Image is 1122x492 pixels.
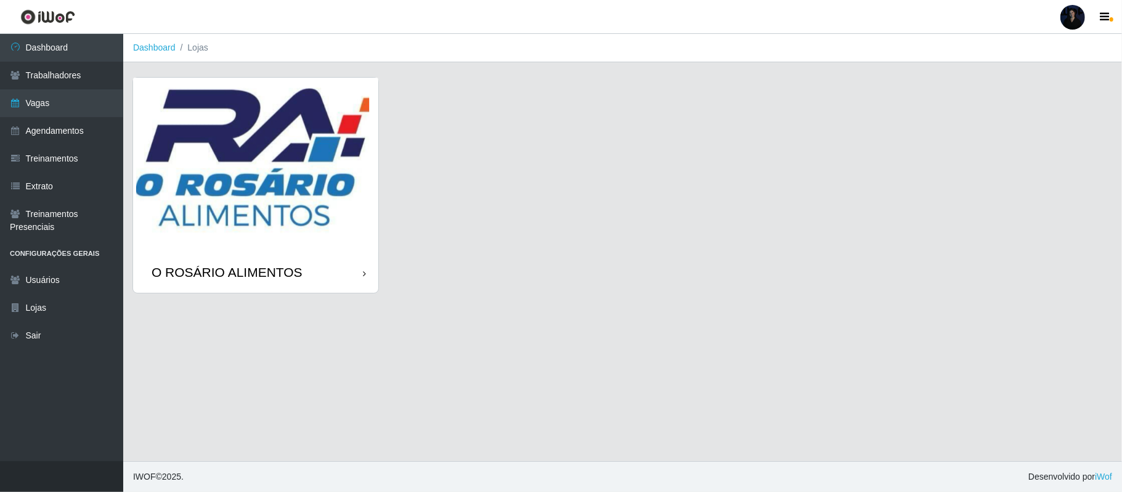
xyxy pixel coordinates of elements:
img: CoreUI Logo [20,9,75,25]
a: Dashboard [133,43,176,52]
a: O ROSÁRIO ALIMENTOS [133,78,378,293]
span: Desenvolvido por [1028,470,1112,483]
div: O ROSÁRIO ALIMENTOS [152,264,303,280]
li: Lojas [176,41,208,54]
span: © 2025 . [133,470,184,483]
nav: breadcrumb [123,34,1122,62]
a: iWof [1095,472,1112,482]
span: IWOF [133,472,156,482]
img: cardImg [133,78,378,252]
